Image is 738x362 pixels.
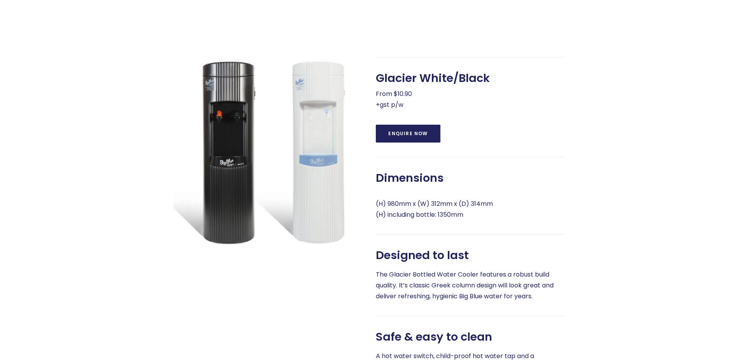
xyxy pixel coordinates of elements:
p: (H) 980mm x (W) 312mm x (D) 314mm (H) including bottle: 1350mm [376,198,564,220]
span: Glacier White/Black [376,71,490,85]
a: Enquire Now [376,125,440,143]
span: Dimensions [376,171,444,185]
p: From $10.90 +gst p/w [376,89,564,110]
span: Safe & easy to clean [376,330,492,344]
p: The Glacier Bottled Water Cooler features a robust build quality. It’s classic Greek column desig... [376,269,564,302]
iframe: Chatbot [687,311,727,351]
span: Designed to last [376,249,469,262]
